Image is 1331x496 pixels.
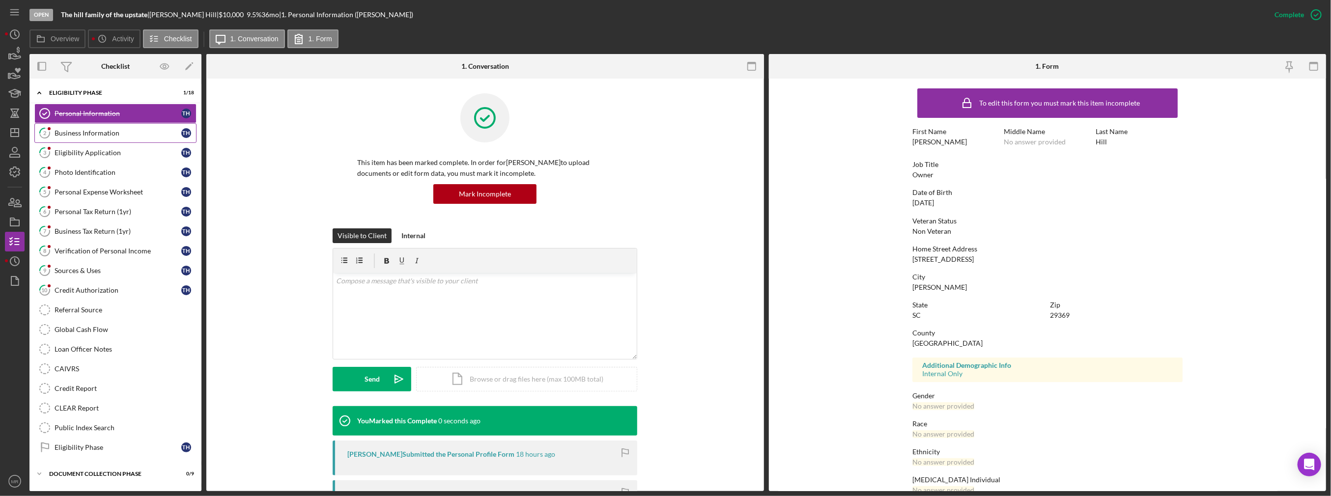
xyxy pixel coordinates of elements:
a: 4Photo IdentificationTH [34,163,197,182]
div: Middle Name [1004,128,1091,136]
div: No answer provided [912,458,974,466]
div: | [61,11,149,19]
button: Internal [396,228,430,243]
a: 9Sources & UsesTH [34,261,197,280]
div: 29369 [1050,311,1070,319]
div: Personal Tax Return (1yr) [55,208,181,216]
div: Global Cash Flow [55,326,196,333]
div: 1 / 18 [176,90,194,96]
label: Checklist [164,35,192,43]
div: 36 mo [261,11,279,19]
text: MR [11,479,19,484]
div: T H [181,128,191,138]
div: | 1. Personal Information ([PERSON_NAME]) [279,11,413,19]
div: Referral Source [55,306,196,314]
a: Personal InformationTH [34,104,197,123]
div: T H [181,442,191,452]
a: 10Credit AuthorizationTH [34,280,197,300]
div: Non Veteran [912,227,951,235]
div: T H [181,266,191,276]
p: This item has been marked complete. In order for [PERSON_NAME] to upload documents or edit form d... [357,157,613,179]
div: Personal Expense Worksheet [55,188,181,196]
button: Checklist [143,29,198,48]
label: Activity [112,35,134,43]
div: [PERSON_NAME] Hill | [149,11,219,19]
div: Race [912,420,1183,428]
button: 1. Form [287,29,339,48]
div: Last Name [1096,128,1183,136]
div: Date of Birth [912,189,1183,196]
div: Photo Identification [55,168,181,176]
div: Sources & Uses [55,267,181,275]
div: [PERSON_NAME] [912,283,967,291]
button: 1. Conversation [209,29,285,48]
a: Referral Source [34,300,197,320]
div: No answer provided [912,486,974,494]
tspan: 5 [43,189,46,195]
div: Home Street Address [912,245,1183,253]
div: Public Index Search [55,424,196,432]
div: Send [365,367,380,391]
div: Mark Incomplete [459,184,511,204]
div: Checklist [101,62,130,70]
div: Credit Authorization [55,286,181,294]
div: Eligibility Phase [55,443,181,451]
div: Ethnicity [912,448,1183,456]
div: Open [29,9,53,21]
div: [MEDICAL_DATA] Individual [912,476,1183,484]
div: Loan Officer Notes [55,345,196,353]
a: Credit Report [34,379,197,398]
tspan: 8 [43,248,46,254]
button: Overview [29,29,85,48]
div: Zip [1050,301,1183,309]
span: $10,000 [219,10,244,19]
label: 1. Form [309,35,332,43]
div: Business Information [55,129,181,137]
time: 2025-09-11 20:27 [516,450,555,458]
div: No answer provided [1004,138,1066,146]
div: Personal Information [55,110,181,117]
div: SC [912,311,921,319]
a: Loan Officer Notes [34,339,197,359]
tspan: 4 [43,169,47,175]
div: Verification of Personal Income [55,247,181,255]
a: Eligibility PhaseTH [34,438,197,457]
div: T H [181,207,191,217]
tspan: 6 [43,208,47,215]
label: Overview [51,35,79,43]
a: CLEAR Report [34,398,197,418]
div: City [912,273,1183,281]
div: T H [181,167,191,177]
div: Eligibility Application [55,149,181,157]
a: Global Cash Flow [34,320,197,339]
div: State [912,301,1045,309]
div: First Name [912,128,999,136]
div: Hill [1096,138,1107,146]
a: 7Business Tax Return (1yr)TH [34,221,197,241]
button: Visible to Client [333,228,392,243]
div: 0 / 9 [176,471,194,477]
div: Gender [912,392,1183,400]
a: 3Eligibility ApplicationTH [34,143,197,163]
div: [PERSON_NAME] [912,138,967,146]
div: Open Intercom Messenger [1298,453,1321,476]
div: T H [181,246,191,256]
div: Internal Only [922,370,1173,378]
div: T H [181,285,191,295]
a: 8Verification of Personal IncomeTH [34,241,197,261]
div: 1. Form [1036,62,1059,70]
div: 1. Conversation [461,62,509,70]
div: Job Title [912,161,1183,168]
tspan: 7 [43,228,47,234]
div: T H [181,148,191,158]
tspan: 2 [43,130,46,136]
a: 5Personal Expense WorksheetTH [34,182,197,202]
div: No answer provided [912,402,974,410]
div: [STREET_ADDRESS] [912,255,974,263]
div: Complete [1274,5,1304,25]
div: Internal [401,228,425,243]
a: 2Business InformationTH [34,123,197,143]
tspan: 9 [43,267,47,274]
button: Send [333,367,411,391]
button: Activity [88,29,140,48]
